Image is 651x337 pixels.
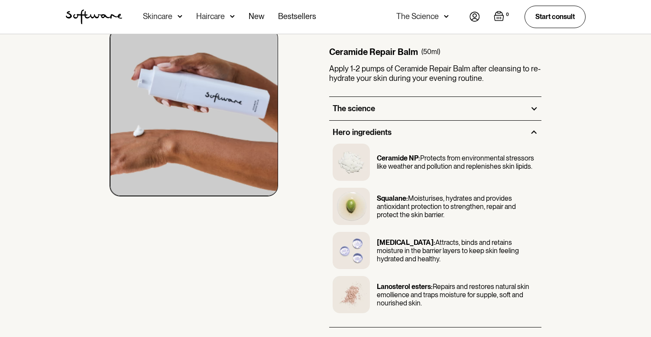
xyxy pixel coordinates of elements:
img: arrow down [444,12,449,21]
div: The Science [396,12,439,21]
div: 0 [504,11,511,19]
p: Repairs and restores natural skin emollience and traps moisture for supple, soft and nourished skin. [377,282,538,308]
strong: Squalane: [377,194,408,202]
a: Open empty cart [494,11,511,23]
div: Hero ingredients [333,128,392,137]
div: The science [333,104,375,113]
img: arrow down [230,12,235,21]
div: (50ml) [421,48,440,56]
strong: [MEDICAL_DATA]: [377,238,435,247]
img: arrow down [178,12,182,21]
strong: Ceramide NP: [377,154,420,162]
p: Apply 1-2 pumps of Ceramide Repair Balm after cleansing to re-hydrate your skin during your eveni... [329,64,542,83]
strong: Lanosterol esters: [377,282,433,291]
img: Software Logo [66,10,122,24]
p: Moisturises, hydrates and provides antioxidant protection to strengthen, repair and protect the s... [377,194,538,219]
p: Protects from environmental stressors like weather and pollution and replenishes skin lipids. [377,154,538,170]
a: Start consult [525,6,586,28]
div: Skincare [143,12,172,21]
p: Attracts, binds and retains moisture in the barrier layers to keep skin feeling hydrated and heal... [377,238,538,263]
div: Ceramide Repair Balm [329,47,418,57]
div: Haircare [196,12,225,21]
a: home [66,10,122,24]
